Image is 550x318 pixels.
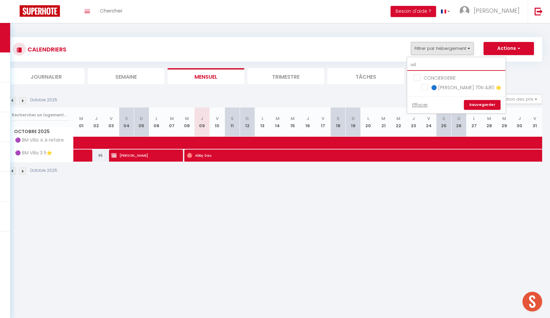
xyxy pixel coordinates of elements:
[247,68,324,84] li: Trimestre
[276,115,280,122] abbr: M
[100,7,122,14] span: Chercher
[412,101,428,109] a: Effacer
[291,115,295,122] abbr: M
[391,6,436,17] button: Besoin d'aide ?
[467,108,482,137] th: 27
[88,68,164,84] li: Semaine
[451,108,467,137] th: 26
[156,115,157,122] abbr: L
[110,115,113,122] abbr: V
[473,115,475,122] abbr: L
[361,108,376,137] th: 20
[427,115,430,122] abbr: V
[179,108,194,137] th: 08
[149,108,164,137] th: 06
[487,115,491,122] abbr: M
[327,68,404,84] li: Tâches
[140,115,143,122] abbr: D
[168,68,244,84] li: Mensuel
[210,108,225,137] th: 10
[442,115,445,122] abbr: S
[502,115,506,122] abbr: M
[412,115,415,122] abbr: J
[95,115,98,122] abbr: J
[482,108,497,137] th: 28
[26,42,66,57] h3: CALENDRIERS
[484,42,534,55] button: Actions
[164,108,179,137] th: 07
[89,149,104,162] div: 95
[185,115,189,122] abbr: M
[216,115,219,122] abbr: V
[315,108,330,137] th: 17
[12,109,70,121] input: Rechercher un logement...
[337,115,339,122] abbr: S
[74,108,89,137] th: 01
[201,115,203,122] abbr: J
[9,137,65,144] span: 🟣 BM Villa 4 A refaire
[522,292,542,311] div: Ouvrir le chat
[194,108,210,137] th: 09
[497,108,512,137] th: 29
[30,168,57,174] p: Octobre 2025
[457,115,461,122] abbr: D
[407,59,505,71] input: Rechercher un logement...
[512,108,527,137] th: 30
[535,7,543,15] img: logout
[134,108,149,137] th: 05
[367,115,369,122] abbr: L
[436,108,451,137] th: 25
[170,115,174,122] abbr: M
[8,127,73,136] span: Octobre 2025
[246,115,249,122] abbr: D
[527,108,542,137] th: 31
[518,115,521,122] abbr: J
[89,108,104,137] th: 02
[231,115,234,122] abbr: S
[225,108,240,137] th: 11
[240,108,255,137] th: 12
[407,57,506,114] div: Filtrer par hébergement
[352,115,355,122] abbr: D
[381,115,385,122] abbr: M
[421,108,436,137] th: 24
[391,108,406,137] th: 22
[255,108,270,137] th: 13
[411,42,474,55] button: Filtrer par hébergement
[285,108,300,137] th: 15
[8,68,84,84] li: Journalier
[321,115,324,122] abbr: V
[406,108,421,137] th: 23
[104,108,119,137] th: 03
[125,115,128,122] abbr: S
[396,115,400,122] abbr: M
[30,97,57,103] p: Octobre 2025
[111,149,176,162] span: [PERSON_NAME]
[533,115,536,122] abbr: V
[346,108,361,137] th: 19
[300,108,315,137] th: 16
[270,108,285,137] th: 14
[79,115,83,122] abbr: M
[460,6,469,16] img: ...
[306,115,309,122] abbr: J
[493,94,542,104] button: Gestion des prix
[330,108,345,137] th: 18
[474,7,520,15] span: [PERSON_NAME]
[9,149,54,157] span: 🟣 BM Villa 3 5⭐️
[464,100,501,110] a: Sauvegarder
[376,108,391,137] th: 21
[119,108,134,137] th: 04
[262,115,264,122] abbr: L
[20,5,60,17] img: Super Booking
